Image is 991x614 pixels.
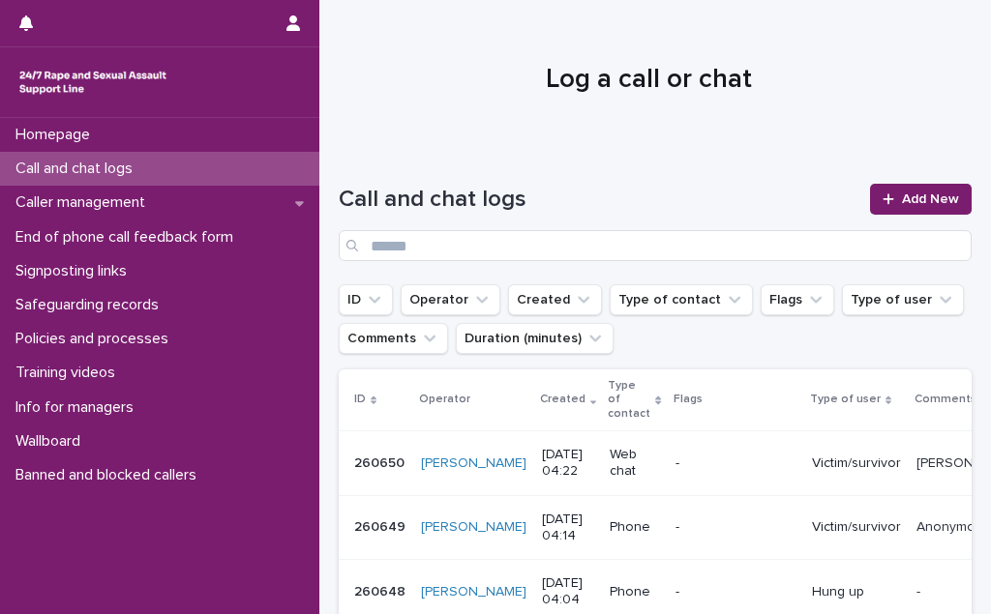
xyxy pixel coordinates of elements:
button: Type of user [842,284,964,315]
p: Operator [419,389,470,410]
p: [DATE] 04:14 [542,512,594,544]
p: Victim/survivor [812,455,901,472]
p: [DATE] 04:04 [542,575,594,608]
p: Call and chat logs [8,160,148,178]
p: End of phone call feedback form [8,228,249,247]
button: Created [508,284,602,315]
p: Caller management [8,193,161,212]
img: rhQMoQhaT3yELyF149Cw [15,63,170,102]
p: [DATE] 04:22 [542,447,594,480]
p: Web chat [610,447,659,480]
p: Comments [915,389,976,410]
p: - [676,519,796,536]
h1: Call and chat logs [339,186,858,214]
p: Phone [610,519,659,536]
p: Signposting links [8,262,142,280]
p: ID [354,389,366,410]
p: Wallboard [8,432,96,451]
p: 260648 [354,580,409,600]
p: Banned and blocked callers [8,466,212,484]
span: Add New [902,192,959,206]
button: Operator [401,284,500,315]
p: Safeguarding records [8,296,174,314]
a: Add New [870,184,972,215]
p: Victim/survivor [812,519,901,536]
p: Homepage [8,126,105,144]
button: Flags [761,284,834,315]
p: - [916,580,924,600]
button: Comments [339,323,448,354]
p: Type of user [810,389,881,410]
p: 260650 [354,452,408,472]
button: ID [339,284,393,315]
p: 260649 [354,515,409,536]
p: Created [540,389,586,410]
p: Info for managers [8,398,149,417]
p: Training videos [8,364,131,382]
p: Phone [610,584,659,600]
p: Hung up [812,584,901,600]
button: Type of contact [610,284,753,315]
p: - [676,584,796,600]
input: Search [339,230,972,261]
p: Policies and processes [8,330,184,348]
button: Duration (minutes) [456,323,614,354]
p: - [676,455,796,472]
a: [PERSON_NAME] [421,584,526,600]
h1: Log a call or chat [339,64,958,97]
a: [PERSON_NAME] [421,519,526,536]
p: Type of contact [608,375,650,424]
p: Flags [674,389,703,410]
a: [PERSON_NAME] [421,455,526,472]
